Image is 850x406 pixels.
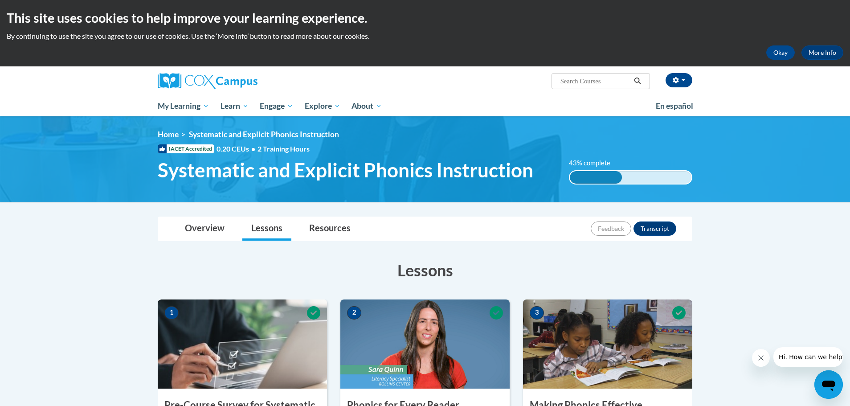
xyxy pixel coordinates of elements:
[346,96,388,116] a: About
[752,349,770,367] iframe: Close message
[523,299,692,389] img: Course Image
[7,9,843,27] h2: This site uses cookies to help improve your learning experience.
[766,45,795,60] button: Okay
[633,221,676,236] button: Transcript
[158,158,533,182] span: Systematic and Explicit Phonics Instruction
[215,96,254,116] a: Learn
[158,73,257,89] img: Cox Campus
[158,130,179,139] a: Home
[300,217,360,241] a: Resources
[158,101,209,111] span: My Learning
[260,101,293,111] span: Engage
[773,347,843,367] iframe: Message from company
[158,144,214,153] span: IACET Accredited
[666,73,692,87] button: Account Settings
[158,259,692,281] h3: Lessons
[217,144,257,154] span: 0.20 CEUs
[351,101,382,111] span: About
[570,171,622,184] div: 43% complete
[242,217,291,241] a: Lessons
[347,306,361,320] span: 2
[7,31,843,41] p: By continuing to use the site you agree to our use of cookies. Use the ‘More info’ button to read...
[560,76,631,86] input: Search Courses
[257,144,310,153] span: 2 Training Hours
[631,76,644,86] button: Search
[305,101,340,111] span: Explore
[251,144,255,153] span: •
[5,6,72,13] span: Hi. How can we help?
[158,73,327,89] a: Cox Campus
[189,130,339,139] span: Systematic and Explicit Phonics Instruction
[656,101,693,111] span: En español
[569,158,620,168] label: 43% complete
[650,97,699,115] a: En español
[144,96,706,116] div: Main menu
[221,101,249,111] span: Learn
[814,370,843,399] iframe: Button to launch messaging window
[254,96,299,116] a: Engage
[340,299,510,389] img: Course Image
[801,45,843,60] a: More Info
[530,306,544,320] span: 3
[152,96,215,116] a: My Learning
[299,96,346,116] a: Explore
[158,299,327,389] img: Course Image
[176,217,233,241] a: Overview
[164,306,179,320] span: 1
[591,221,631,236] button: Feedback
